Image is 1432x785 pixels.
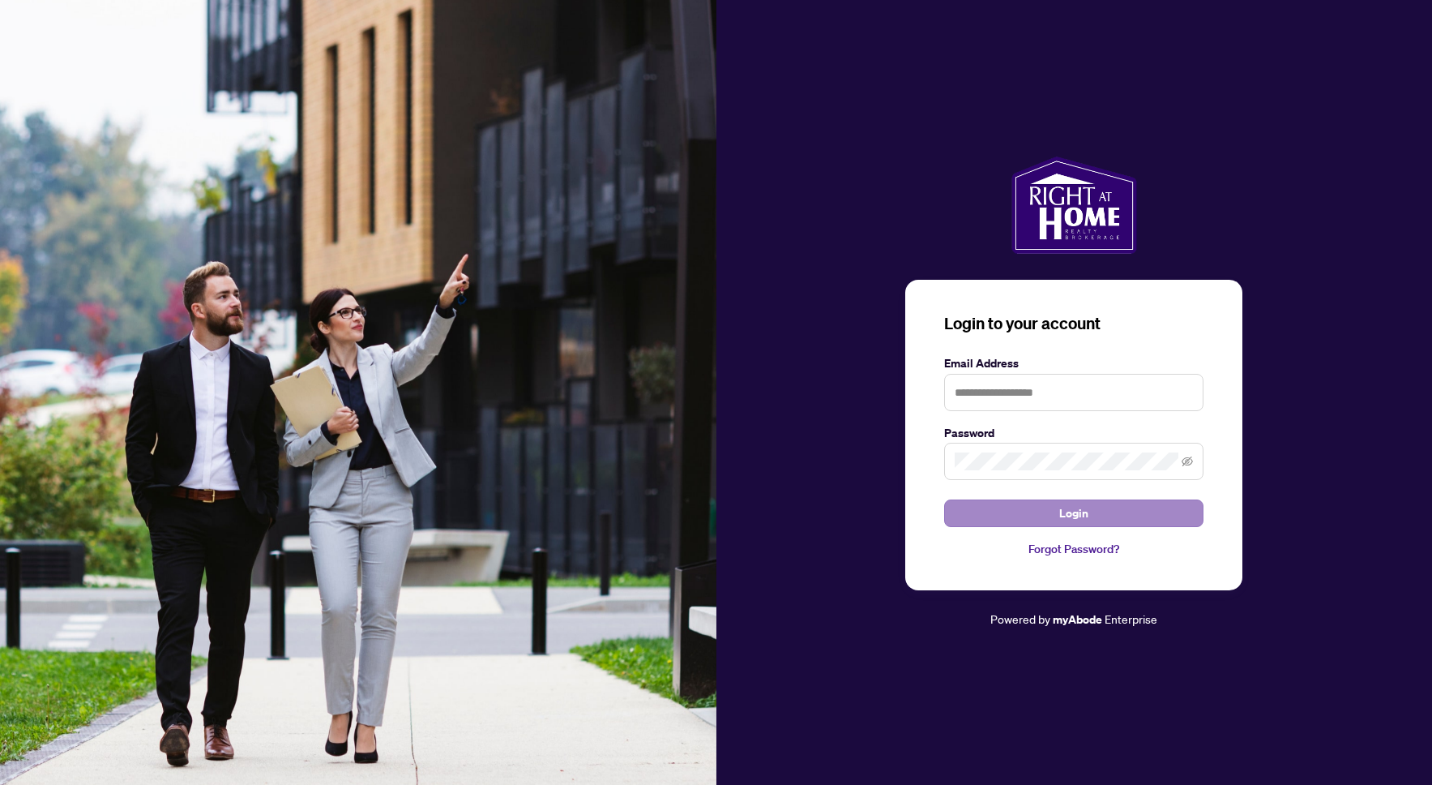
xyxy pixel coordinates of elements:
span: Powered by [990,611,1050,626]
a: Forgot Password? [944,540,1203,558]
span: Login [1059,500,1088,526]
label: Password [944,424,1203,442]
a: myAbode [1053,611,1102,628]
img: ma-logo [1011,157,1137,254]
h3: Login to your account [944,312,1203,335]
span: Enterprise [1105,611,1157,626]
button: Login [944,500,1203,527]
span: eye-invisible [1182,456,1193,467]
label: Email Address [944,354,1203,372]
